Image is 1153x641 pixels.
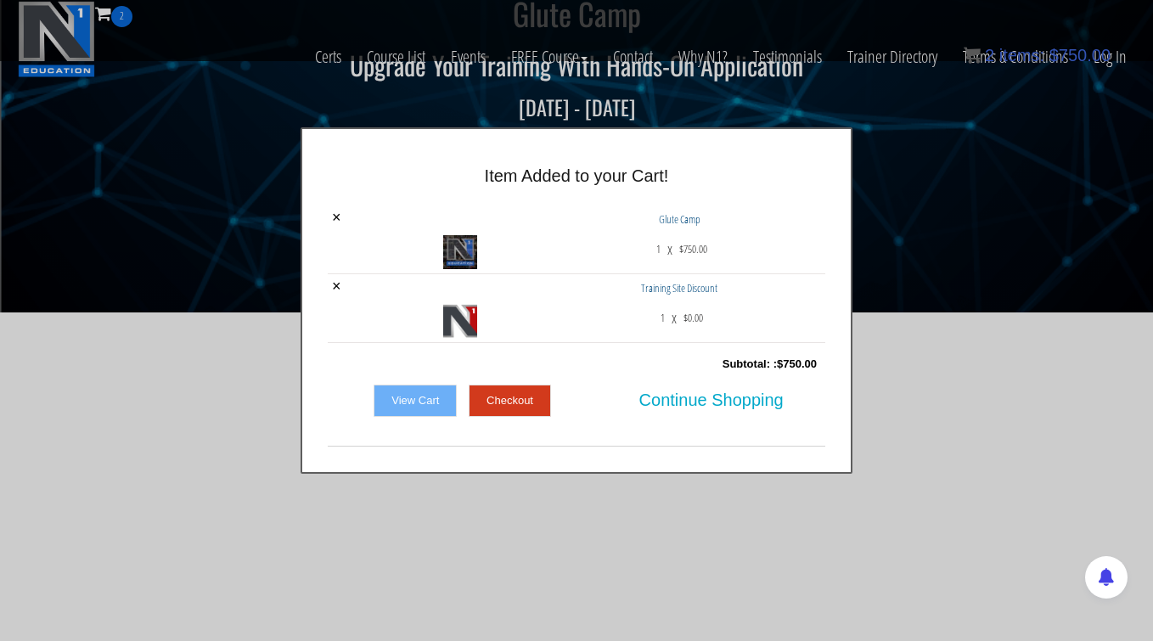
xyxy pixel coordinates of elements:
[656,235,661,262] span: 1
[328,347,825,381] div: Subtotal: :
[374,385,457,417] a: View Cart
[679,241,707,256] bdi: 750.00
[777,357,783,370] span: $
[332,278,341,294] a: ×
[443,304,477,338] img: Training Site Discount
[683,310,688,325] span: $
[777,357,817,370] bdi: 750.00
[639,382,784,418] span: Continue Shopping
[683,310,703,325] bdi: 0.00
[667,235,672,262] p: x
[679,241,683,256] span: $
[661,304,665,331] span: 1
[485,166,669,185] span: Item Added to your Cart!
[332,210,341,225] a: ×
[469,385,551,417] a: Checkout
[659,211,700,227] a: Glute Camp
[672,304,677,331] p: x
[641,280,717,295] span: Training Site Discount
[443,235,477,269] img: Glute Camp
